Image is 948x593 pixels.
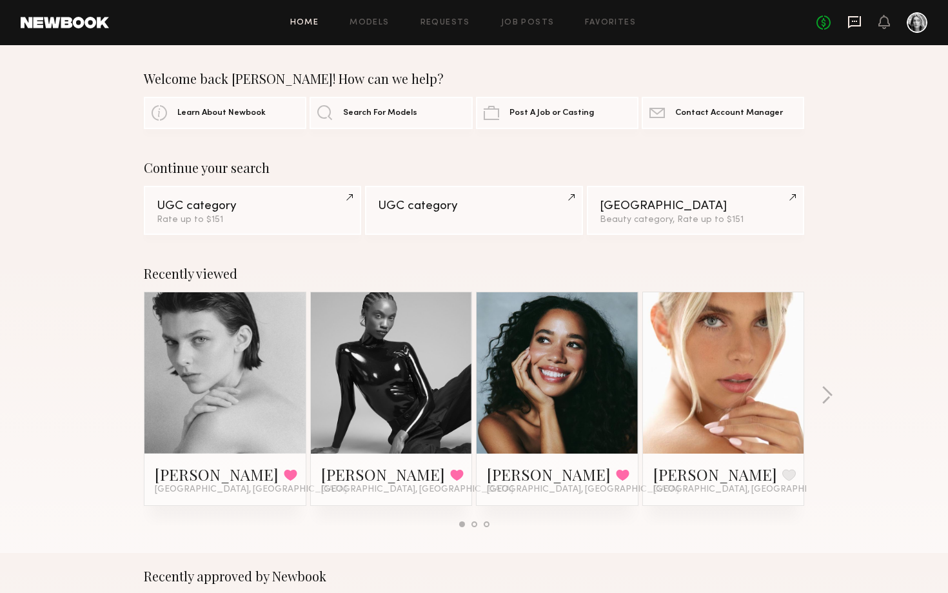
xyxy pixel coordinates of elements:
[144,71,804,86] div: Welcome back [PERSON_NAME]! How can we help?
[642,97,804,129] a: Contact Account Manager
[350,19,389,27] a: Models
[501,19,555,27] a: Job Posts
[653,464,777,485] a: [PERSON_NAME]
[144,266,804,281] div: Recently viewed
[343,109,417,117] span: Search For Models
[155,464,279,485] a: [PERSON_NAME]
[487,485,679,495] span: [GEOGRAPHIC_DATA], [GEOGRAPHIC_DATA]
[420,19,470,27] a: Requests
[587,186,804,235] a: [GEOGRAPHIC_DATA]Beauty category, Rate up to $151
[476,97,638,129] a: Post A Job or Casting
[144,568,804,584] div: Recently approved by Newbook
[585,19,636,27] a: Favorites
[675,109,783,117] span: Contact Account Manager
[600,216,791,225] div: Beauty category, Rate up to $151
[144,160,804,176] div: Continue your search
[157,200,348,212] div: UGC category
[321,464,445,485] a: [PERSON_NAME]
[487,464,611,485] a: [PERSON_NAME]
[155,485,347,495] span: [GEOGRAPHIC_DATA], [GEOGRAPHIC_DATA]
[653,485,845,495] span: [GEOGRAPHIC_DATA], [GEOGRAPHIC_DATA]
[600,200,791,212] div: [GEOGRAPHIC_DATA]
[509,109,594,117] span: Post A Job or Casting
[144,97,306,129] a: Learn About Newbook
[310,97,472,129] a: Search For Models
[177,109,266,117] span: Learn About Newbook
[321,485,513,495] span: [GEOGRAPHIC_DATA], [GEOGRAPHIC_DATA]
[157,216,348,225] div: Rate up to $151
[378,200,569,212] div: UGC category
[290,19,319,27] a: Home
[365,186,582,235] a: UGC category
[144,186,361,235] a: UGC categoryRate up to $151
